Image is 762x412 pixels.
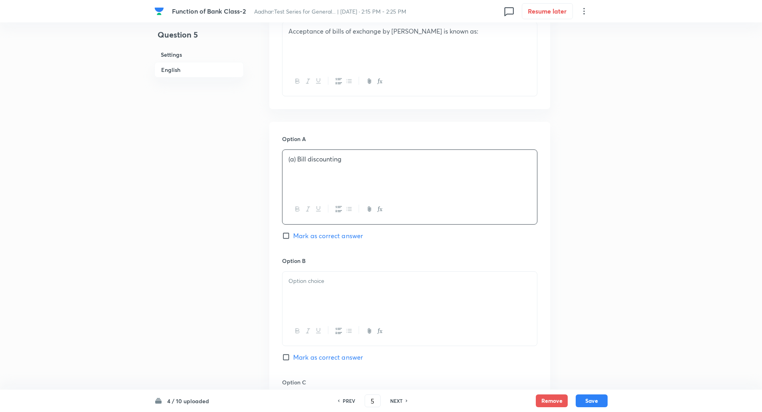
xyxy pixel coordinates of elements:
span: Function of Bank Class-2 [172,7,246,15]
h6: Settings [154,47,244,62]
button: Remove [536,394,568,407]
span: Mark as correct answer [293,231,363,241]
h6: Option B [282,257,537,265]
img: Company Logo [154,6,164,16]
h6: NEXT [390,397,403,404]
a: Company Logo [154,6,166,16]
p: Acceptance of bills of exchange by [PERSON_NAME] is known as: [288,27,531,36]
h6: Option C [282,378,537,386]
h6: English [154,62,244,78]
span: Aadhar:Test Series for General... | [DATE] · 2:15 PM - 2:25 PM [254,8,406,15]
h6: PREV [343,397,355,404]
p: (a) Bill discounting [288,155,531,164]
button: Save [576,394,608,407]
h6: 4 / 10 uploaded [167,397,209,405]
span: Mark as correct answer [293,352,363,362]
button: Resume later [522,3,573,19]
h4: Question 5 [154,29,244,47]
h6: Option A [282,135,537,143]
